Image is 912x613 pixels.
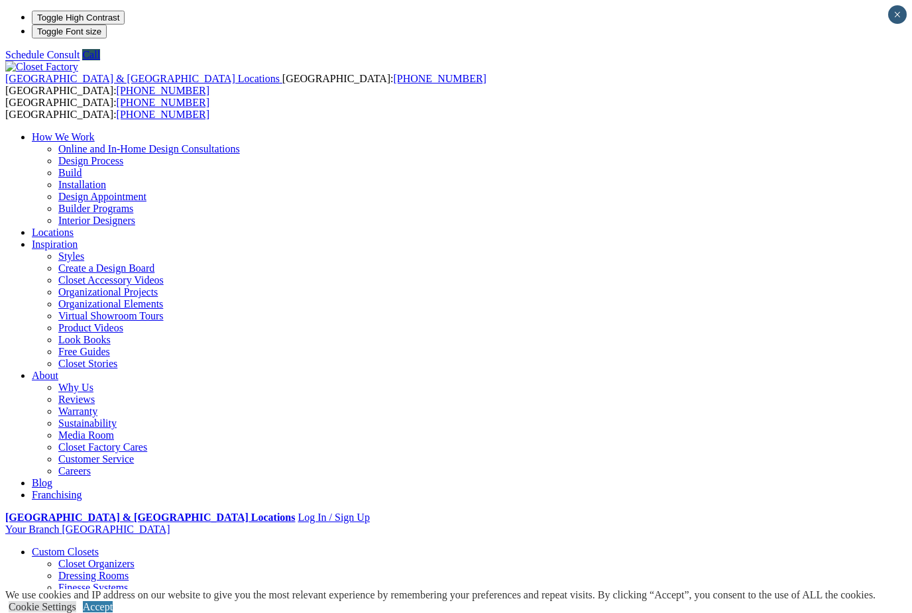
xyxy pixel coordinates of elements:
[32,227,74,238] a: Locations
[5,97,209,120] span: [GEOGRAPHIC_DATA]: [GEOGRAPHIC_DATA]:
[58,441,147,453] a: Closet Factory Cares
[58,274,164,286] a: Closet Accessory Videos
[82,49,100,60] a: Call
[58,358,117,369] a: Closet Stories
[5,73,282,84] a: [GEOGRAPHIC_DATA] & [GEOGRAPHIC_DATA] Locations
[117,109,209,120] a: [PHONE_NUMBER]
[58,179,106,190] a: Installation
[32,131,95,142] a: How We Work
[58,429,114,441] a: Media Room
[5,61,78,73] img: Closet Factory
[32,477,52,488] a: Blog
[32,546,99,557] a: Custom Closets
[58,406,97,417] a: Warranty
[58,465,91,476] a: Careers
[5,73,280,84] span: [GEOGRAPHIC_DATA] & [GEOGRAPHIC_DATA] Locations
[888,5,907,24] button: Close
[58,570,129,581] a: Dressing Rooms
[58,191,146,202] a: Design Appointment
[62,524,170,535] span: [GEOGRAPHIC_DATA]
[32,11,125,25] button: Toggle High Contrast
[58,310,164,321] a: Virtual Showroom Tours
[83,601,113,612] a: Accept
[58,382,93,393] a: Why Us
[32,370,58,381] a: About
[58,558,135,569] a: Closet Organizers
[58,453,134,465] a: Customer Service
[5,589,876,601] div: We use cookies and IP address on our website to give you the most relevant experience by remember...
[58,286,158,298] a: Organizational Projects
[58,155,123,166] a: Design Process
[37,13,119,23] span: Toggle High Contrast
[58,167,82,178] a: Build
[32,239,78,250] a: Inspiration
[58,251,84,262] a: Styles
[58,418,117,429] a: Sustainability
[58,346,110,357] a: Free Guides
[117,85,209,96] a: [PHONE_NUMBER]
[393,73,486,84] a: [PHONE_NUMBER]
[58,334,111,345] a: Look Books
[5,49,80,60] a: Schedule Consult
[58,215,135,226] a: Interior Designers
[58,143,240,154] a: Online and In-Home Design Consultations
[58,582,128,593] a: Finesse Systems
[117,97,209,108] a: [PHONE_NUMBER]
[58,203,133,214] a: Builder Programs
[58,298,163,309] a: Organizational Elements
[37,27,101,36] span: Toggle Font size
[298,512,369,523] a: Log In / Sign Up
[5,512,295,523] a: [GEOGRAPHIC_DATA] & [GEOGRAPHIC_DATA] Locations
[58,322,123,333] a: Product Videos
[32,25,107,38] button: Toggle Font size
[32,489,82,500] a: Franchising
[58,262,154,274] a: Create a Design Board
[58,394,95,405] a: Reviews
[5,524,170,535] a: Your Branch [GEOGRAPHIC_DATA]
[9,601,76,612] a: Cookie Settings
[5,524,59,535] span: Your Branch
[5,73,486,96] span: [GEOGRAPHIC_DATA]: [GEOGRAPHIC_DATA]:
